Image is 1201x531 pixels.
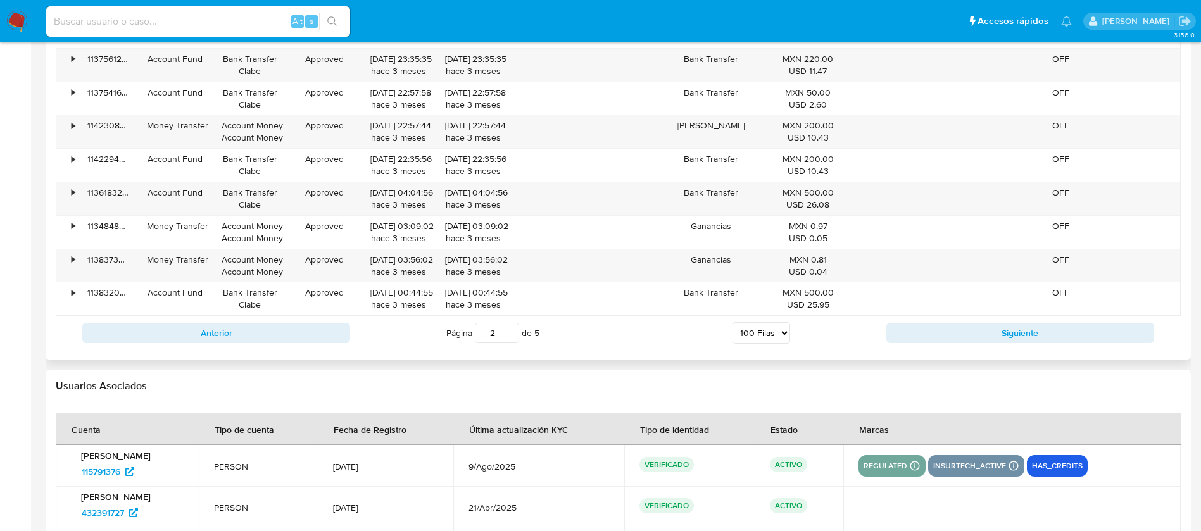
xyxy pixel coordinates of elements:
[292,15,303,27] span: Alt
[310,15,313,27] span: s
[1174,30,1195,40] span: 3.156.0
[46,13,350,30] input: Buscar usuario o caso...
[1061,16,1072,27] a: Notificaciones
[978,15,1048,28] span: Accesos rápidos
[1102,15,1174,27] p: alicia.aldreteperez@mercadolibre.com.mx
[319,13,345,30] button: search-icon
[56,380,1181,392] h2: Usuarios Asociados
[1178,15,1192,28] a: Salir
